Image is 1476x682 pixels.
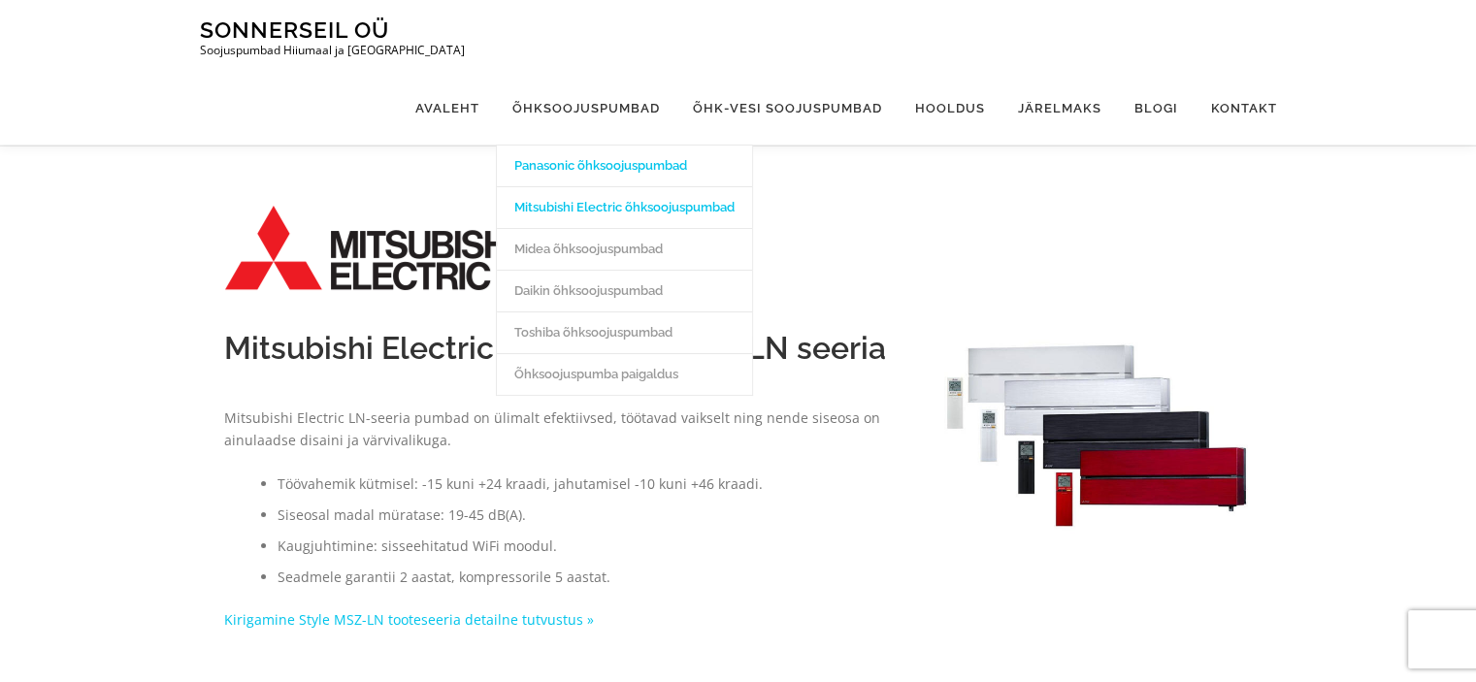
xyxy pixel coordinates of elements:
[200,16,389,43] a: Sonnerseil OÜ
[1001,72,1118,145] a: Järelmaks
[224,610,594,629] a: Kirigamine Style MSZ-LN tooteseeria detailne tutvustus »
[224,205,515,291] img: Mitsubishi_Electric_logo.svg
[1118,72,1195,145] a: Blogi
[497,145,752,186] a: Panasonic õhksoojuspumbad
[224,406,897,453] p: Mitsubishi Electric LN-seeria pumbad on ülimalt efektiivsed, töötavad vaikselt ning nende siseosa...
[399,72,496,145] a: Avaleht
[935,330,1253,535] img: Mitsubishi Electric MSZ-LN50VG
[899,72,1001,145] a: Hooldus
[497,353,752,395] a: Õhksoojuspumba paigaldus
[497,186,752,228] a: Mitsubishi Electric õhksoojuspumbad
[497,311,752,353] a: Toshiba õhksoojuspumbad
[278,566,897,589] li: Seadmele garantii 2 aastat, kompressorile 5 aastat.
[200,44,465,57] p: Soojuspumbad Hiiumaal ja [GEOGRAPHIC_DATA]
[278,535,897,558] li: Kaugjuhtimine: sisseehitatud WiFi moodul.
[278,472,897,496] li: Töövahemik kütmisel: -15 kuni +24 kraadi, jahutamisel -10 kuni +46 kraadi.
[497,270,752,311] a: Daikin õhksoojuspumbad
[676,72,899,145] a: Õhk-vesi soojuspumbad
[1195,72,1277,145] a: Kontakt
[496,72,676,145] a: Õhksoojuspumbad
[497,228,752,270] a: Midea õhksoojuspumbad
[278,503,897,527] li: Siseosal madal müratase: 19-45 dB(A).
[224,330,886,366] span: Mitsubishi Electric Kirigamine MSZ-LN seeria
